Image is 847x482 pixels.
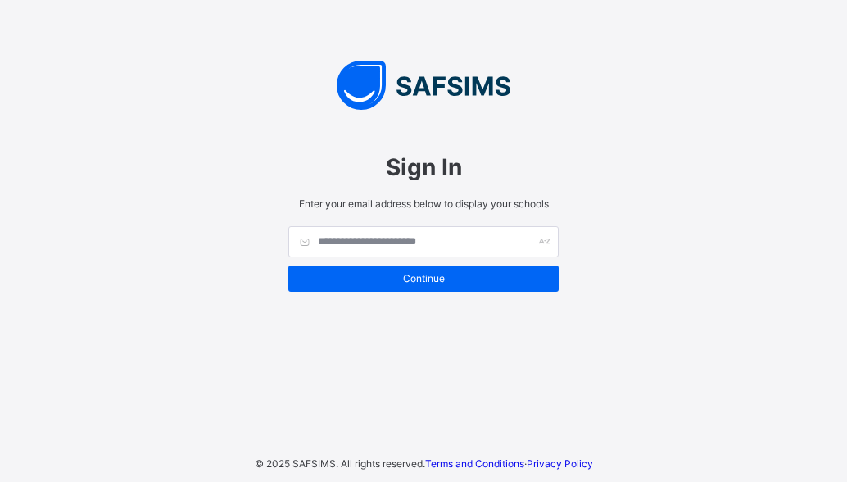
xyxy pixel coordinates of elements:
[272,61,575,110] img: SAFSIMS Logo
[288,153,559,181] span: Sign In
[255,457,425,470] span: © 2025 SAFSIMS. All rights reserved.
[425,457,593,470] span: ·
[288,198,559,210] span: Enter your email address below to display your schools
[301,272,546,284] span: Continue
[527,457,593,470] a: Privacy Policy
[425,457,524,470] a: Terms and Conditions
